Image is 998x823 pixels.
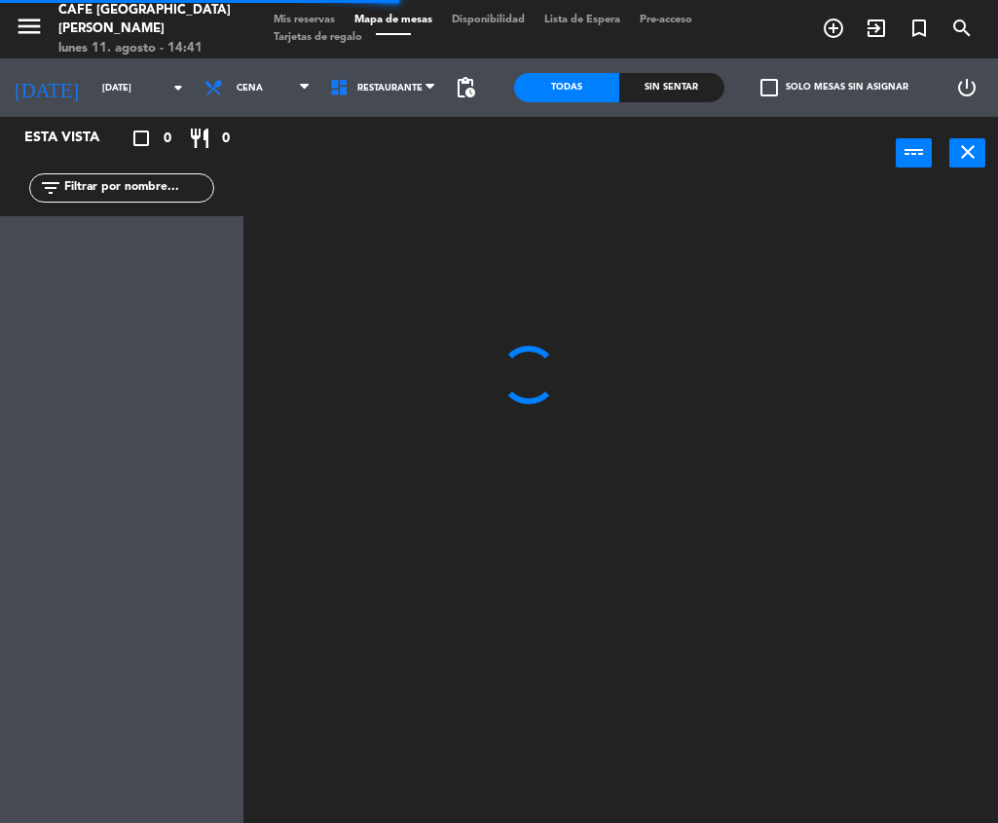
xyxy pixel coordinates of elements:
i: power_input [903,140,926,164]
button: menu [15,12,44,48]
span: check_box_outline_blank [760,79,778,96]
span: 0 [164,128,171,150]
i: menu [15,12,44,41]
i: turned_in_not [907,17,931,40]
div: Sin sentar [619,73,724,102]
div: Esta vista [10,127,140,150]
span: Disponibilidad [442,15,535,25]
i: restaurant [188,127,211,150]
span: pending_actions [454,76,477,99]
span: Mapa de mesas [345,15,442,25]
i: filter_list [39,176,62,200]
span: Cena [237,83,263,94]
i: add_circle_outline [822,17,845,40]
button: power_input [896,138,932,168]
span: Lista de Espera [535,15,630,25]
span: Pre-acceso [630,15,702,25]
span: Restaurante [357,83,423,94]
i: power_settings_new [955,76,979,99]
i: crop_square [129,127,153,150]
span: Tarjetas de regalo [264,32,372,43]
i: arrow_drop_down [166,76,190,99]
i: exit_to_app [865,17,888,40]
button: close [949,138,985,168]
div: Café [GEOGRAPHIC_DATA][PERSON_NAME] [58,1,235,39]
i: close [956,140,980,164]
div: Todas [514,73,619,102]
i: search [950,17,974,40]
label: Solo mesas sin asignar [760,79,908,96]
span: Mis reservas [264,15,345,25]
div: lunes 11. agosto - 14:41 [58,39,235,58]
input: Filtrar por nombre... [62,177,213,199]
span: 0 [222,128,230,150]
